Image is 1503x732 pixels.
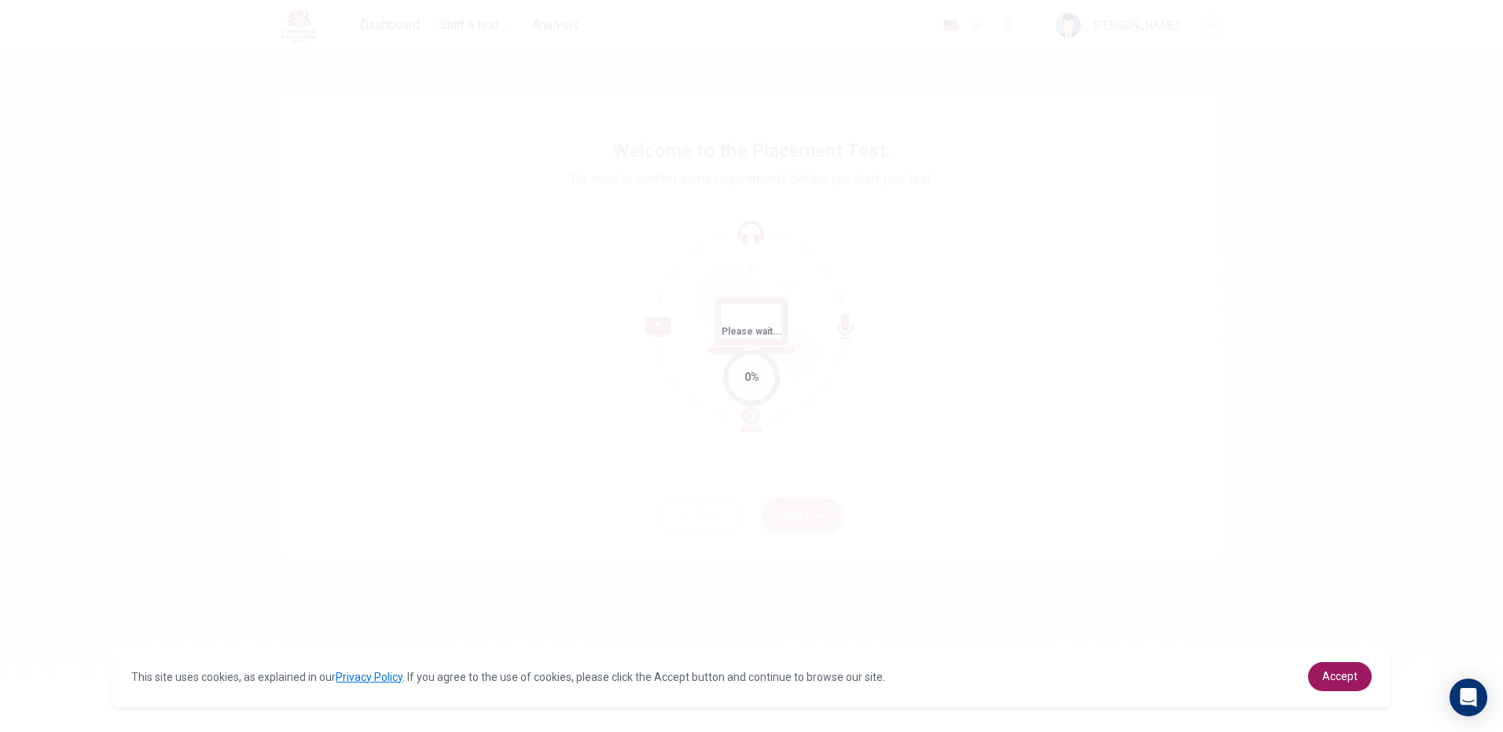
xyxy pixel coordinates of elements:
[131,671,885,683] span: This site uses cookies, as explained in our . If you agree to the use of cookies, please click th...
[1322,670,1358,683] span: Accept
[744,368,759,386] div: 0%
[1450,679,1487,716] div: Open Intercom Messenger
[722,326,782,337] span: Please wait...
[112,646,1390,707] div: cookieconsent
[336,671,402,683] a: Privacy Policy
[1308,662,1372,691] a: dismiss cookie message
